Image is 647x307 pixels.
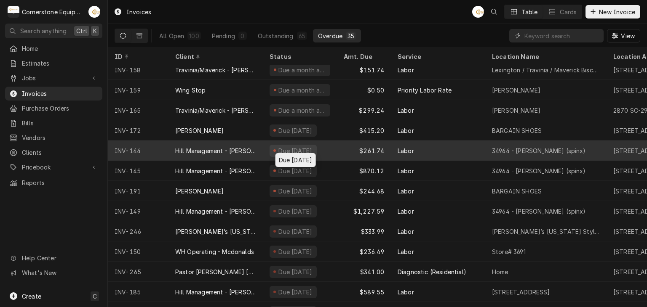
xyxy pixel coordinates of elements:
div: INV-158 [108,60,168,80]
div: INV-149 [108,201,168,221]
div: Hill Management - [PERSON_NAME] [175,288,256,296]
button: New Invoice [586,5,640,19]
div: Labor [398,288,414,296]
span: Clients [22,148,98,157]
div: ID [115,52,160,61]
button: Open search [487,5,501,19]
div: Labor [398,106,414,115]
div: Lexington / Travinia / Maverick Biscuit [492,66,600,74]
span: What's New [22,268,97,277]
div: Andrew Buigues's Avatar [472,6,484,18]
div: Pastor [PERSON_NAME] [PERSON_NAME] [175,267,256,276]
div: 34964 - [PERSON_NAME] (spinx) [492,167,586,175]
span: Pricebook [22,163,86,172]
div: INV-144 [108,140,168,161]
a: Invoices [5,87,102,101]
div: INV-265 [108,262,168,282]
div: $151.74 [337,60,391,80]
div: C [8,6,19,18]
div: Cornerstone Equipment Repair, LLC [22,8,84,16]
div: [STREET_ADDRESS] [492,288,550,296]
div: Cornerstone Equipment Repair, LLC's Avatar [8,6,19,18]
div: $341.00 [337,262,391,282]
div: Due [DATE] [278,267,313,276]
div: INV-246 [108,221,168,241]
div: Hill Management - [PERSON_NAME] [175,207,256,216]
div: Client [175,52,254,61]
div: 34964 - [PERSON_NAME] (spinx) [492,146,586,155]
div: Travinia/Maverick - [PERSON_NAME] [175,66,256,74]
button: Search anythingCtrlK [5,24,102,38]
span: Estimates [22,59,98,68]
div: Location Name [492,52,598,61]
div: Due [DATE] [278,167,313,175]
a: Estimates [5,56,102,70]
div: 34964 - [PERSON_NAME] (spinx) [492,207,586,216]
button: View [607,29,640,42]
div: $0.50 [337,80,391,100]
div: $415.20 [337,120,391,140]
div: $333.99 [337,221,391,241]
div: All Open [159,32,184,40]
div: INV-191 [108,181,168,201]
div: Due [DATE] [278,207,313,216]
div: Labor [398,146,414,155]
div: $236.49 [337,241,391,262]
div: Priority Labor Rate [398,86,452,95]
span: Purchase Orders [22,104,98,113]
span: C [93,292,97,301]
span: Vendors [22,133,98,142]
div: Hill Management - [PERSON_NAME] [175,167,256,175]
div: Due a month ago [278,106,327,115]
span: K [93,26,97,35]
div: INV-150 [108,241,168,262]
div: INV-185 [108,282,168,302]
a: Clients [5,146,102,159]
div: [PERSON_NAME]’s [US_STATE] Style Pizza [492,227,600,236]
div: 100 [189,32,199,40]
div: [PERSON_NAME] [492,106,540,115]
div: Cards [560,8,577,16]
div: $261.74 [337,140,391,161]
a: Go to Help Center [5,251,102,265]
div: Due [DATE] [278,126,313,135]
span: Reports [22,178,98,187]
span: Search anything [20,26,67,35]
div: [PERSON_NAME] [175,126,224,135]
span: Bills [22,119,98,127]
div: INV-172 [108,120,168,140]
div: [PERSON_NAME] [492,86,540,95]
span: New Invoice [597,8,637,16]
span: Create [22,293,41,300]
div: Amt. Due [344,52,382,61]
div: $299.24 [337,100,391,120]
div: Labor [398,167,414,175]
div: Labor [398,247,414,256]
div: Andrew Buigues's Avatar [88,6,100,18]
div: Travinia/Maverick - [PERSON_NAME] [175,106,256,115]
div: Labor [398,207,414,216]
div: 35 [348,32,354,40]
div: BARGAIN SHOES [492,126,542,135]
a: Go to Pricebook [5,160,102,174]
a: Go to What's New [5,266,102,280]
div: Home [492,267,508,276]
div: $1,227.59 [337,201,391,221]
div: [PERSON_NAME] [175,187,224,196]
div: Overdue [318,32,342,40]
div: AB [88,6,100,18]
div: AB [472,6,484,18]
div: Due [DATE] [278,187,313,196]
div: Store# 3691 [492,247,526,256]
div: Status [270,52,329,61]
input: Keyword search [524,29,599,42]
div: [PERSON_NAME]’s [US_STATE] Style Pizza [175,227,256,236]
div: Labor [398,227,414,236]
div: Labor [398,126,414,135]
div: WH Operating - Mcdonalds [175,247,254,256]
a: Home [5,42,102,56]
div: Due [DATE] [278,288,313,296]
div: BARGAIN SHOES [492,187,542,196]
span: View [619,32,636,40]
div: 0 [240,32,245,40]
